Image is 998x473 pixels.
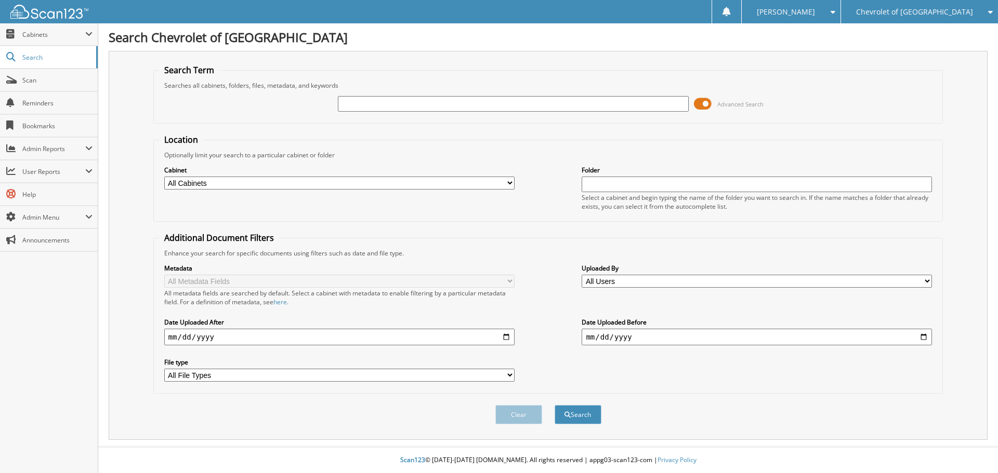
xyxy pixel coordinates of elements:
[22,236,93,245] span: Announcements
[582,329,932,345] input: end
[159,232,279,244] legend: Additional Document Filters
[22,213,85,222] span: Admin Menu
[22,167,85,176] span: User Reports
[22,99,93,107] span: Reminders
[582,193,932,211] div: Select a cabinet and begin typing the name of the folder you want to search in. If the name match...
[555,405,601,424] button: Search
[109,29,988,46] h1: Search Chevrolet of [GEOGRAPHIC_DATA]
[10,5,88,19] img: scan123-logo-white.svg
[159,64,219,76] legend: Search Term
[98,448,998,473] div: © [DATE]-[DATE] [DOMAIN_NAME]. All rights reserved | appg03-scan123-com |
[22,30,85,39] span: Cabinets
[856,9,973,15] span: Chevrolet of [GEOGRAPHIC_DATA]
[22,144,85,153] span: Admin Reports
[22,190,93,199] span: Help
[717,100,764,108] span: Advanced Search
[582,166,932,174] label: Folder
[22,76,93,85] span: Scan
[164,329,515,345] input: start
[159,249,938,258] div: Enhance your search for specific documents using filters such as date and file type.
[164,358,515,367] label: File type
[400,455,425,464] span: Scan123
[22,121,93,130] span: Bookmarks
[159,134,203,145] legend: Location
[164,289,515,306] div: All metadata fields are searched by default. Select a cabinet with metadata to enable filtering b...
[164,264,515,273] label: Metadata
[164,166,515,174] label: Cabinet
[757,9,815,15] span: [PERSON_NAME]
[658,455,697,464] a: Privacy Policy
[582,318,932,327] label: Date Uploaded Before
[273,298,287,306] a: here
[22,53,91,62] span: Search
[159,81,938,90] div: Searches all cabinets, folders, files, metadata, and keywords
[164,318,515,327] label: Date Uploaded After
[495,405,542,424] button: Clear
[582,264,932,273] label: Uploaded By
[159,151,938,159] div: Optionally limit your search to a particular cabinet or folder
